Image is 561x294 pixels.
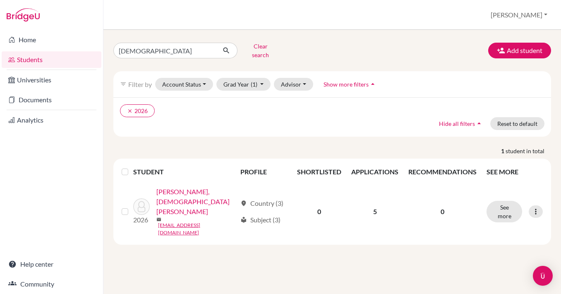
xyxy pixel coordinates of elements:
[120,81,127,87] i: filter_list
[324,81,369,88] span: Show more filters
[2,51,101,68] a: Students
[240,200,247,207] span: location_on
[346,182,403,241] td: 5
[439,120,475,127] span: Hide all filters
[120,104,155,117] button: clear2026
[2,256,101,272] a: Help center
[408,207,477,217] p: 0
[346,162,403,182] th: APPLICATIONS
[158,222,237,236] a: [EMAIL_ADDRESS][DOMAIN_NAME]
[369,80,377,88] i: arrow_drop_up
[533,266,553,286] div: Open Intercom Messenger
[2,112,101,128] a: Analytics
[2,72,101,88] a: Universities
[156,187,237,217] a: [PERSON_NAME], [DEMOGRAPHIC_DATA][PERSON_NAME]
[2,276,101,292] a: Community
[237,40,283,61] button: Clear search
[488,43,551,58] button: Add student
[432,117,490,130] button: Hide all filtersarrow_drop_up
[216,78,271,91] button: Grad Year(1)
[127,108,133,114] i: clear
[133,215,150,225] p: 2026
[403,162,482,182] th: RECOMMENDATIONS
[155,78,213,91] button: Account Status
[292,182,346,241] td: 0
[128,80,152,88] span: Filter by
[487,7,551,23] button: [PERSON_NAME]
[316,78,384,91] button: Show more filtersarrow_drop_up
[2,92,101,108] a: Documents
[490,117,544,130] button: Reset to default
[506,147,551,155] span: student in total
[240,198,283,208] div: Country (3)
[501,147,506,155] strong: 1
[274,78,313,91] button: Advisor
[133,162,235,182] th: STUDENT
[487,201,522,222] button: See more
[235,162,292,182] th: PROFILE
[482,162,548,182] th: SEE MORE
[7,8,40,22] img: Bridge-U
[133,198,150,215] img: UPPALAPATI, Samhita Savitri
[240,217,247,223] span: local_library
[251,81,257,88] span: (1)
[113,43,216,58] input: Find student by name...
[156,217,161,222] span: mail
[475,119,483,128] i: arrow_drop_up
[2,31,101,48] a: Home
[240,215,280,225] div: Subject (3)
[292,162,346,182] th: SHORTLISTED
